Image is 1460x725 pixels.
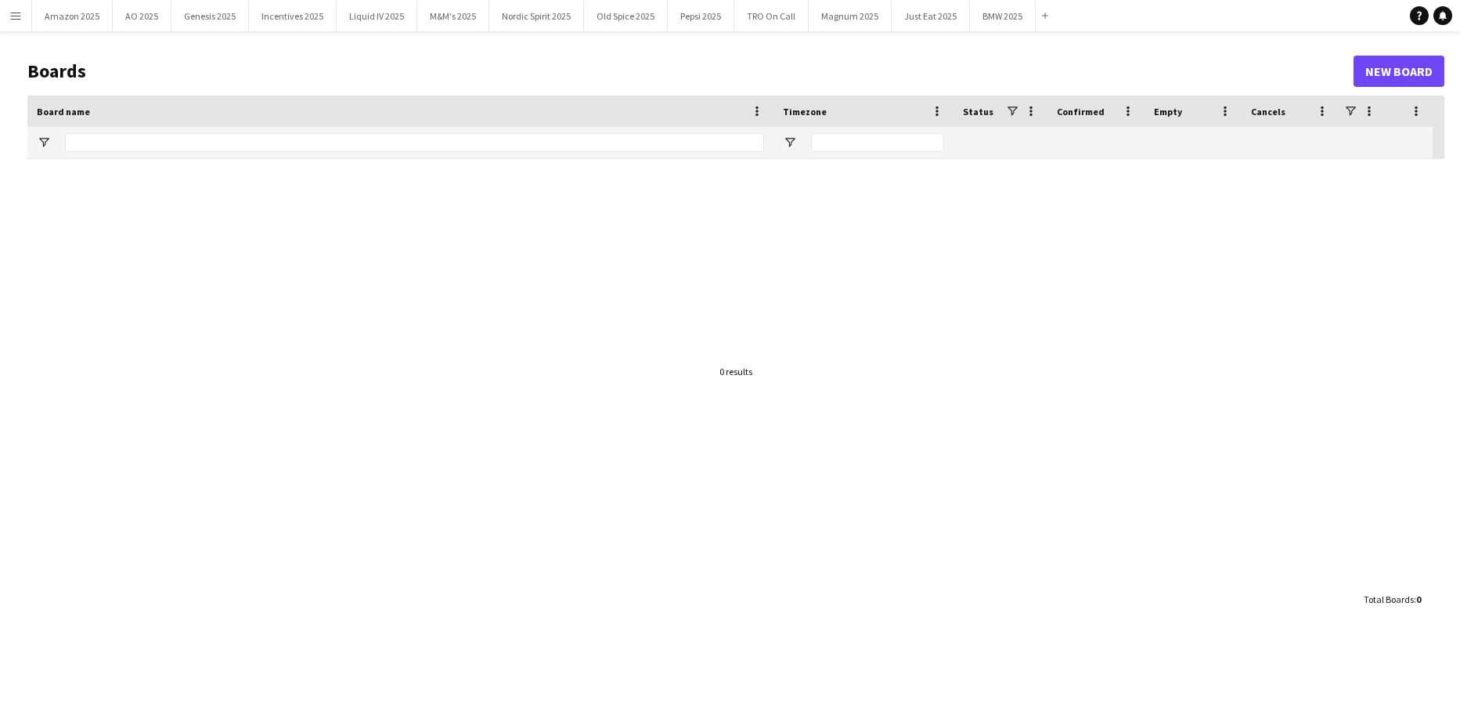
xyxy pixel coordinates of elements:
[1354,56,1444,87] a: New Board
[783,106,827,117] span: Timezone
[417,1,489,31] button: M&M's 2025
[65,133,764,152] input: Board name Filter Input
[970,1,1036,31] button: BMW 2025
[783,135,797,150] button: Open Filter Menu
[37,135,51,150] button: Open Filter Menu
[37,106,90,117] span: Board name
[734,1,809,31] button: TRO On Call
[32,1,113,31] button: Amazon 2025
[1057,106,1105,117] span: Confirmed
[1364,584,1421,615] div: :
[113,1,171,31] button: AO 2025
[1154,106,1182,117] span: Empty
[337,1,417,31] button: Liquid IV 2025
[1416,593,1421,605] span: 0
[584,1,668,31] button: Old Spice 2025
[668,1,734,31] button: Pepsi 2025
[249,1,337,31] button: Incentives 2025
[719,366,752,377] div: 0 results
[489,1,584,31] button: Nordic Spirit 2025
[1251,106,1285,117] span: Cancels
[963,106,993,117] span: Status
[171,1,249,31] button: Genesis 2025
[892,1,970,31] button: Just Eat 2025
[27,60,1354,83] h1: Boards
[1364,593,1414,605] span: Total Boards
[809,1,892,31] button: Magnum 2025
[811,133,944,152] input: Timezone Filter Input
